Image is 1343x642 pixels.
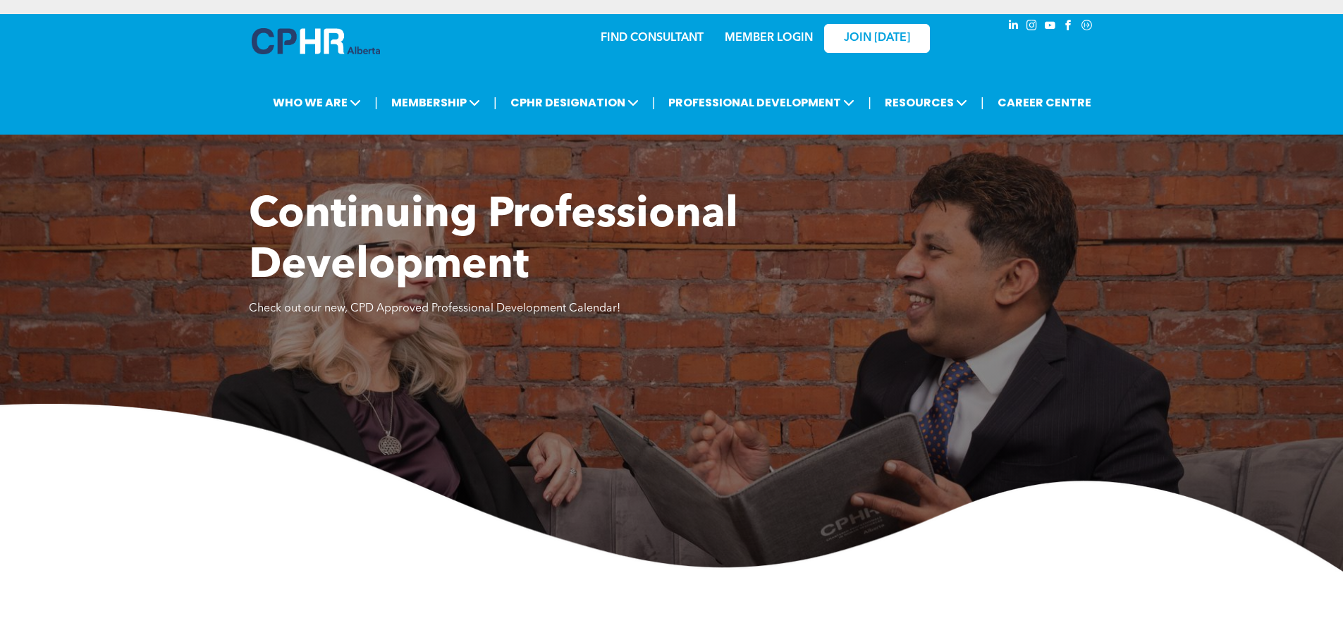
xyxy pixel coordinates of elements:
a: JOIN [DATE] [824,24,930,53]
li: | [374,88,378,117]
li: | [981,88,984,117]
a: facebook [1061,18,1077,37]
a: FIND CONSULTANT [601,32,704,44]
a: linkedin [1006,18,1022,37]
span: PROFESSIONAL DEVELOPMENT [664,89,859,116]
a: CAREER CENTRE [993,89,1096,116]
a: youtube [1043,18,1058,37]
span: WHO WE ARE [269,89,365,116]
a: MEMBER LOGIN [725,32,813,44]
span: JOIN [DATE] [844,32,910,45]
span: RESOURCES [881,89,971,116]
span: Continuing Professional Development [249,195,738,288]
img: A blue and white logo for cp alberta [252,28,380,54]
li: | [652,88,656,117]
span: CPHR DESIGNATION [506,89,643,116]
span: MEMBERSHIP [387,89,484,116]
a: Social network [1079,18,1095,37]
li: | [493,88,497,117]
a: instagram [1024,18,1040,37]
li: | [868,88,871,117]
span: Check out our new, CPD Approved Professional Development Calendar! [249,303,620,314]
